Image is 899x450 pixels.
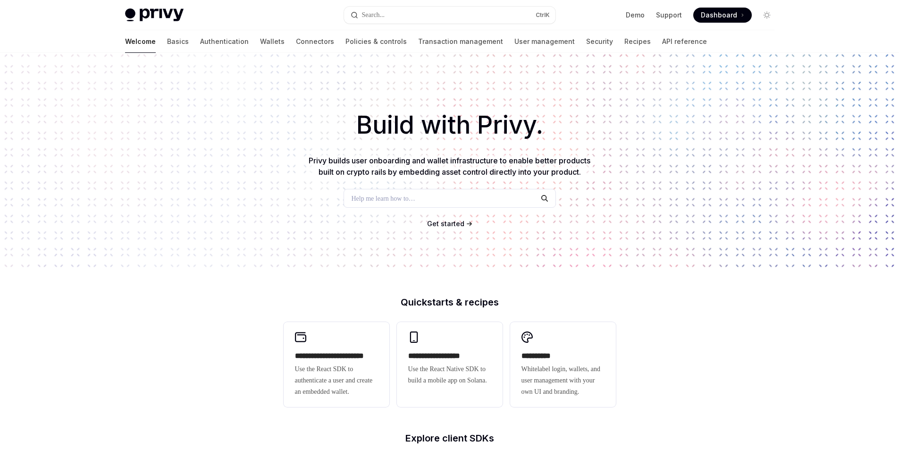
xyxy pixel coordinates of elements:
a: User management [514,30,575,53]
a: **** **** **** ***Use the React Native SDK to build a mobile app on Solana. [397,322,503,407]
a: Welcome [125,30,156,53]
a: Authentication [200,30,249,53]
a: Wallets [260,30,285,53]
span: Whitelabel login, wallets, and user management with your own UI and branding. [521,364,605,398]
a: Demo [626,10,645,20]
h2: Quickstarts & recipes [284,297,616,307]
span: Dashboard [701,10,737,20]
a: Policies & controls [345,30,407,53]
span: Use the React SDK to authenticate a user and create an embedded wallet. [295,364,378,398]
button: Toggle dark mode [759,8,774,23]
button: Search...CtrlK [344,7,555,24]
a: Basics [167,30,189,53]
span: Use the React Native SDK to build a mobile app on Solana. [408,364,491,386]
span: Ctrl K [536,11,550,19]
a: Security [586,30,613,53]
a: API reference [662,30,707,53]
div: Search... [362,9,385,21]
span: Privy builds user onboarding and wallet infrastructure to enable better products built on crypto ... [309,156,590,177]
a: Dashboard [693,8,752,23]
h1: Build with Privy. [15,107,884,144]
a: Support [656,10,682,20]
a: Connectors [296,30,334,53]
h2: Explore client SDKs [284,433,616,443]
a: Transaction management [418,30,503,53]
a: **** *****Whitelabel login, wallets, and user management with your own UI and branding. [510,322,616,407]
span: Get started [427,220,464,228]
img: light logo [125,8,184,22]
a: Get started [427,219,464,229]
span: Help me learn how to… [352,194,415,204]
a: Recipes [624,30,651,53]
